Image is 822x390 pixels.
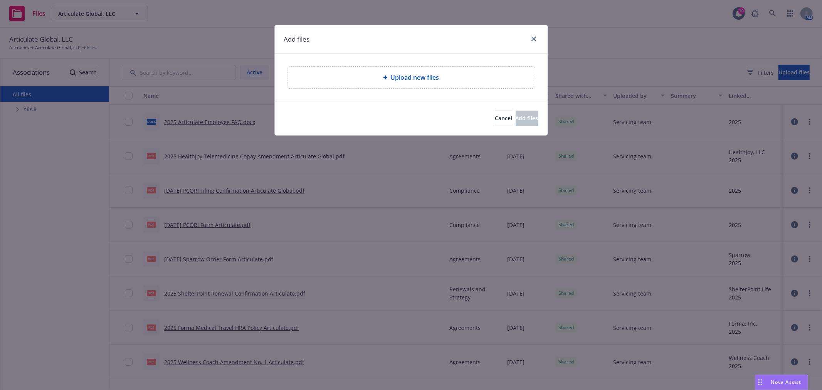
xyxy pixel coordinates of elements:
span: Cancel [495,114,513,122]
div: Upload new files [287,66,535,89]
button: Nova Assist [755,375,808,390]
span: Add files [516,114,538,122]
div: Drag to move [755,375,765,390]
h1: Add files [284,34,310,44]
button: Add files [516,111,538,126]
button: Cancel [495,111,513,126]
a: close [529,34,538,44]
span: Upload new files [391,73,439,82]
span: Nova Assist [771,379,802,385]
